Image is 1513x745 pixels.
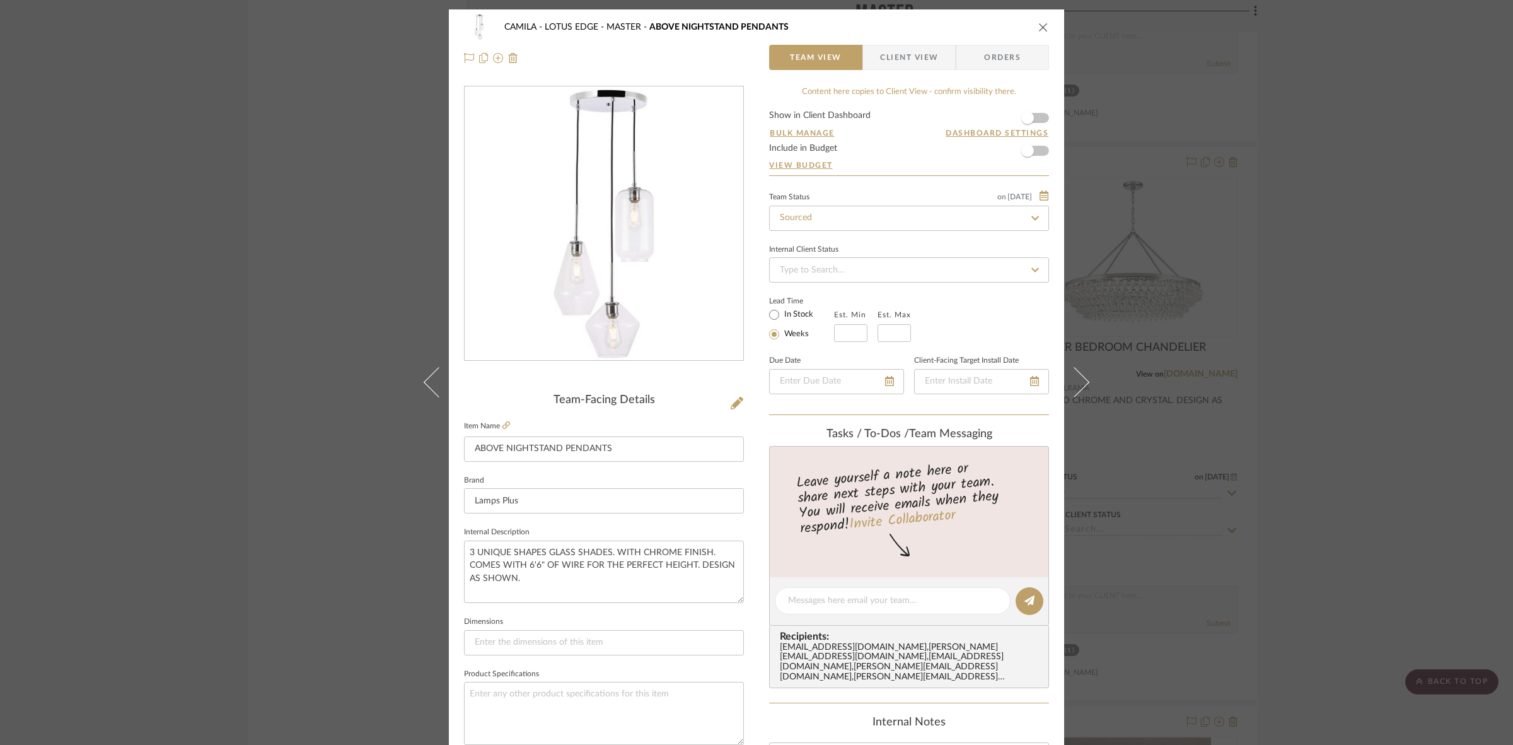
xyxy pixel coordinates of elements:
[769,716,1049,730] div: Internal Notes
[467,87,741,361] img: 65d37390-558c-41aa-b384-a7bd792d59ca_436x436.jpg
[880,45,938,70] span: Client View
[782,309,813,320] label: In Stock
[834,310,866,319] label: Est. Min
[769,358,801,364] label: Due Date
[780,631,1043,642] span: Recipients:
[464,15,494,40] img: 65d37390-558c-41aa-b384-a7bd792d59ca_48x40.jpg
[769,428,1049,442] div: team Messaging
[769,194,809,201] div: Team Status
[768,455,1051,539] div: Leave yourself a note here or share next steps with your team. You will receive emails when they ...
[970,45,1035,70] span: Orders
[769,307,834,342] mat-radio-group: Select item type
[504,23,606,32] span: CAMILA - LOTUS EDGE
[914,369,1049,394] input: Enter Install Date
[849,505,956,536] a: Invite Collaborator
[464,478,484,484] label: Brand
[769,247,838,253] div: Internal Client Status
[782,329,809,340] label: Weeks
[769,257,1049,283] input: Type to Search…
[1038,21,1049,33] button: close
[464,394,744,408] div: Team-Facing Details
[769,295,834,307] label: Lead Time
[1006,192,1033,201] span: [DATE]
[769,369,904,394] input: Enter Due Date
[464,619,503,625] label: Dimensions
[464,671,539,678] label: Product Specifications
[606,23,649,32] span: MASTER
[826,428,909,440] span: Tasks / To-Dos /
[878,310,911,319] label: Est. Max
[465,87,743,361] div: 0
[508,53,518,63] img: Remove from project
[649,23,789,32] span: ABOVE NIGHTSTAND PENDANTS
[769,127,835,139] button: Bulk Manage
[914,358,1019,364] label: Client-Facing Target Install Date
[790,45,842,70] span: Team View
[464,630,744,655] input: Enter the dimensions of this item
[464,488,744,513] input: Enter Brand
[769,86,1049,98] div: Content here copies to Client View - confirm visibility there.
[464,437,744,462] input: Enter Item Name
[769,160,1049,170] a: View Budget
[769,206,1049,231] input: Type to Search…
[780,643,1043,683] div: [EMAIL_ADDRESS][DOMAIN_NAME] , [PERSON_NAME][EMAIL_ADDRESS][DOMAIN_NAME] , [EMAIL_ADDRESS][DOMAIN...
[464,529,530,536] label: Internal Description
[945,127,1049,139] button: Dashboard Settings
[997,193,1006,201] span: on
[464,421,510,431] label: Item Name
